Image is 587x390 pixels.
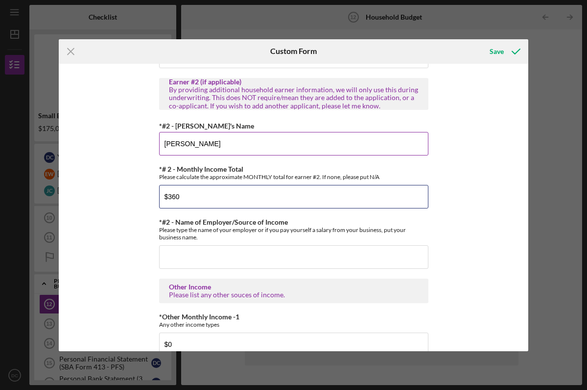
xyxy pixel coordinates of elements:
div: Save [490,42,504,61]
h6: Custom Form [270,47,317,55]
div: Other Income [169,283,419,291]
label: *#2 - [PERSON_NAME]'s Name [159,122,254,130]
div: Earner #2 (if applicable) [169,78,419,86]
div: Please calculate the approximate MONTHLY total for earner #2. If none, please put N/A [159,173,428,181]
label: *Other Monthly Income -1 [159,312,239,321]
button: Save [480,42,528,61]
label: *#2 - Name of Employer/Source of Income [159,218,288,226]
div: Any other income types [159,321,428,328]
label: *# 2 - Monthly Income Total [159,165,243,173]
div: Please type the name of your employer or if you pay yourself a salary from your business, put you... [159,226,428,241]
div: By providing additional household earner information, we will only use this during underwriting. ... [169,86,419,109]
div: Please list any other souces of income. [169,291,419,299]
